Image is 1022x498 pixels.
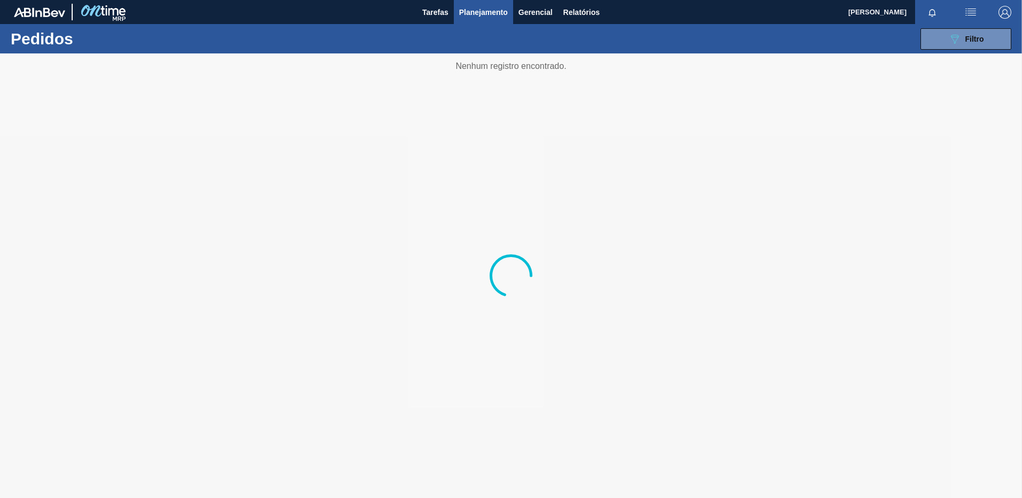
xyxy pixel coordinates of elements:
[920,28,1011,50] button: Filtro
[14,7,65,17] img: TNhmsLtSVTkK8tSr43FrP2fwEKptu5GPRR3wAAAABJRU5ErkJggg==
[998,6,1011,19] img: Logout
[459,6,508,19] span: Planejamento
[518,6,553,19] span: Gerencial
[11,33,171,45] h1: Pedidos
[964,6,977,19] img: userActions
[915,5,949,20] button: Notificações
[563,6,600,19] span: Relatórios
[422,6,448,19] span: Tarefas
[965,35,984,43] span: Filtro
